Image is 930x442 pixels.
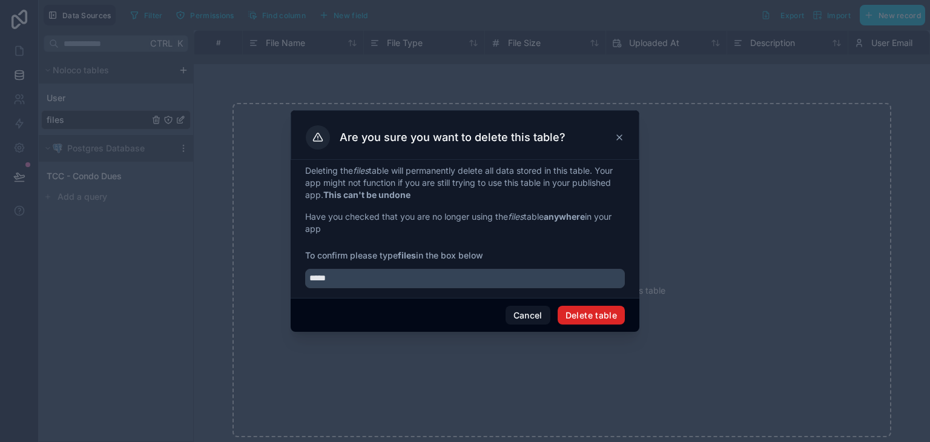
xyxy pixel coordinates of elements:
strong: files [398,250,416,260]
span: To confirm please type in the box below [305,249,625,262]
h3: Are you sure you want to delete this table? [340,130,566,145]
button: Cancel [506,306,550,325]
p: Have you checked that you are no longer using the table in your app [305,211,625,235]
em: files [353,165,369,176]
strong: This can't be undone [323,190,411,200]
p: Deleting the table will permanently delete all data stored in this table. Your app might not func... [305,165,625,201]
em: files [508,211,524,222]
strong: anywhere [544,211,585,222]
button: Delete table [558,306,625,325]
